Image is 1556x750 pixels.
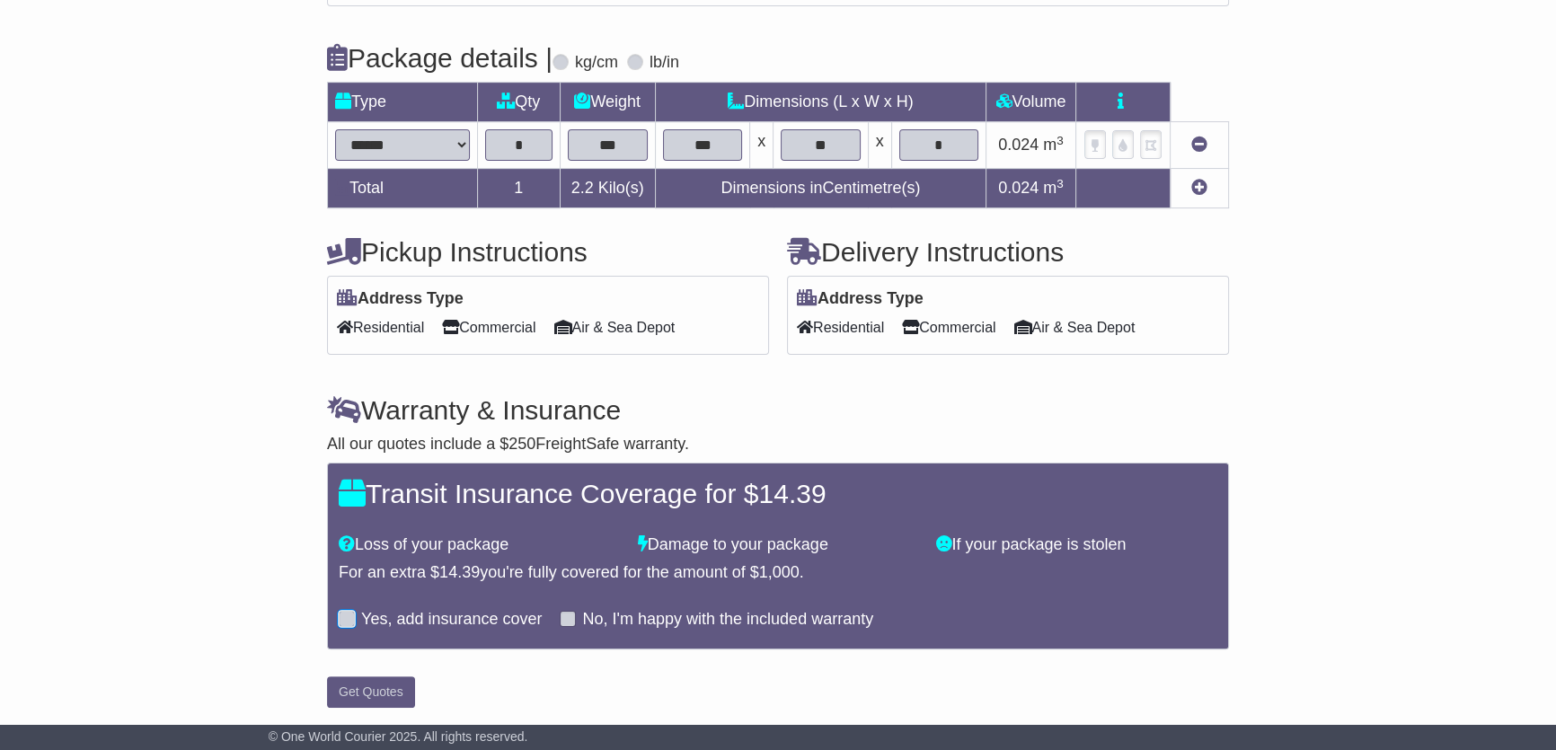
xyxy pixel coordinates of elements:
[330,535,629,555] div: Loss of your package
[327,43,553,73] h4: Package details |
[797,313,884,341] span: Residential
[328,83,478,122] td: Type
[442,313,535,341] span: Commercial
[478,169,561,208] td: 1
[797,289,924,309] label: Address Type
[998,136,1039,154] span: 0.024
[269,729,528,744] span: © One World Courier 2025. All rights reserved.
[339,563,1217,583] div: For an extra $ you're fully covered for the amount of $ .
[655,83,986,122] td: Dimensions (L x W x H)
[927,535,1226,555] div: If your package is stolen
[868,122,891,169] td: x
[328,169,478,208] td: Total
[787,237,1229,267] h4: Delivery Instructions
[337,289,464,309] label: Address Type
[655,169,986,208] td: Dimensions in Centimetre(s)
[1043,136,1064,154] span: m
[650,53,679,73] label: lb/in
[582,610,873,630] label: No, I'm happy with the included warranty
[327,435,1229,454] div: All our quotes include a $ FreightSafe warranty.
[1191,136,1207,154] a: Remove this item
[327,676,415,708] button: Get Quotes
[629,535,928,555] div: Damage to your package
[575,53,618,73] label: kg/cm
[571,179,594,197] span: 2.2
[339,479,1217,508] h4: Transit Insurance Coverage for $
[361,610,542,630] label: Yes, add insurance cover
[554,313,676,341] span: Air & Sea Depot
[1056,177,1064,190] sup: 3
[1043,179,1064,197] span: m
[478,83,561,122] td: Qty
[327,395,1229,425] h4: Warranty & Insurance
[508,435,535,453] span: 250
[750,122,774,169] td: x
[902,313,995,341] span: Commercial
[337,313,424,341] span: Residential
[759,563,800,581] span: 1,000
[1191,179,1207,197] a: Add new item
[986,83,1075,122] td: Volume
[758,479,826,508] span: 14.39
[560,83,655,122] td: Weight
[560,169,655,208] td: Kilo(s)
[998,179,1039,197] span: 0.024
[439,563,480,581] span: 14.39
[1056,134,1064,147] sup: 3
[1014,313,1136,341] span: Air & Sea Depot
[327,237,769,267] h4: Pickup Instructions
